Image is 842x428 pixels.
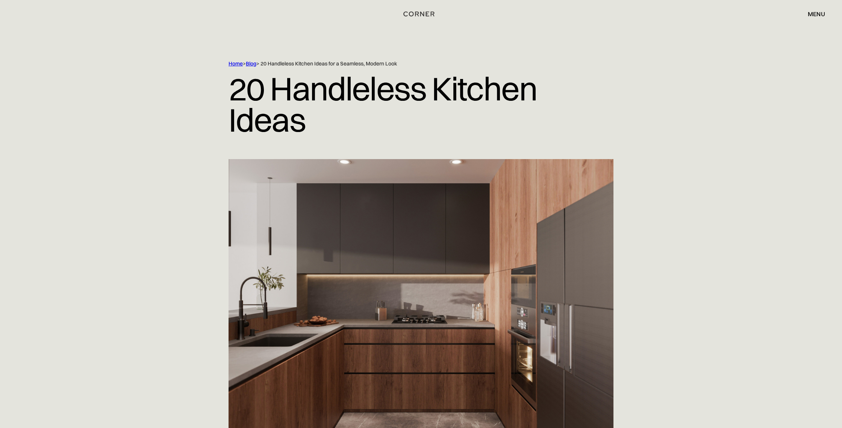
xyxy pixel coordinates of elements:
div: menu [808,11,825,17]
a: Home [229,60,243,67]
a: Blog [246,60,256,67]
h1: 20 Handleless Kitchen Ideas [229,67,613,141]
div: menu [800,8,825,20]
div: > > 20 Handleless Kitchen Ideas for a Seamless, Modern Look [229,60,582,67]
a: home [389,9,453,19]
